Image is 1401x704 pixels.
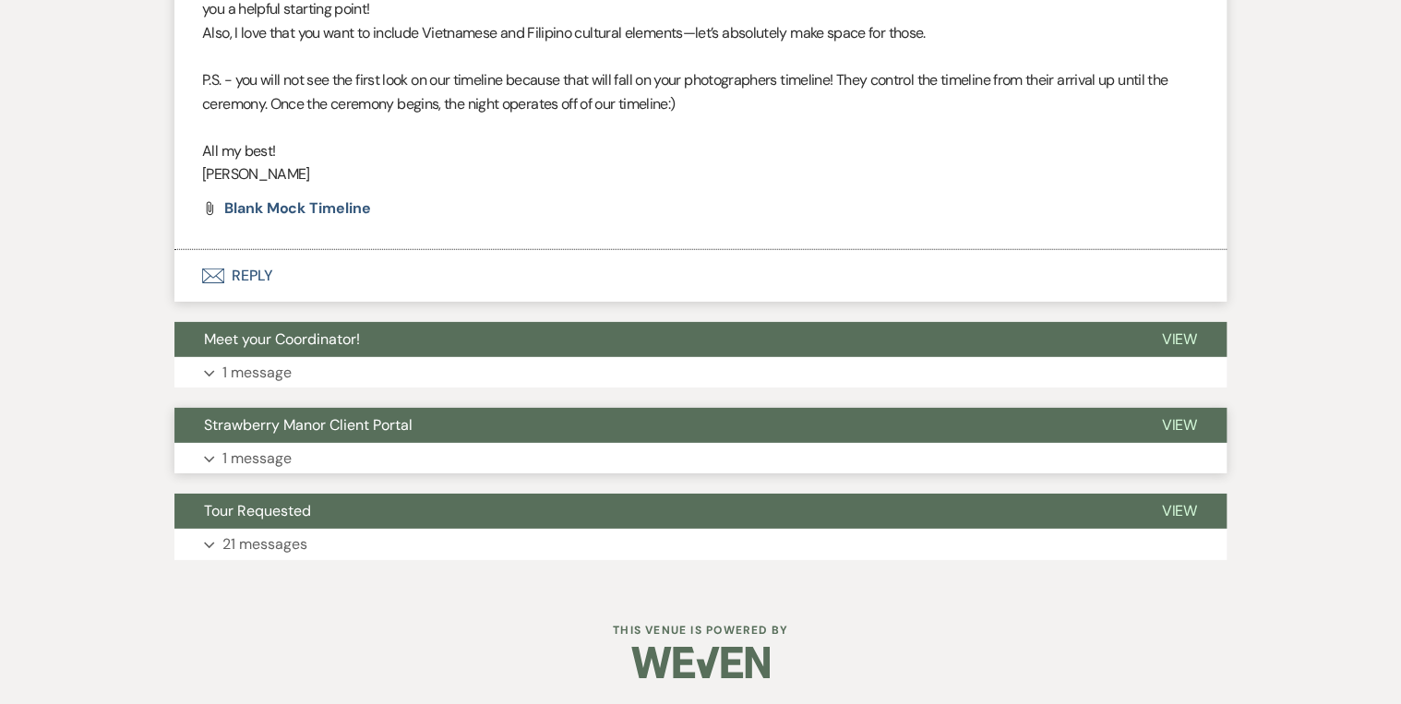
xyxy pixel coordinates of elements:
button: Reply [174,250,1227,302]
p: All my best! [202,139,1199,163]
button: Meet your Coordinator! [174,322,1132,357]
p: [PERSON_NAME] [202,162,1199,186]
button: 1 message [174,357,1227,388]
button: Tour Requested [174,494,1132,529]
button: 21 messages [174,529,1227,560]
span: Strawberry Manor Client Portal [204,415,413,435]
span: blank mock timeline [224,198,370,218]
span: View [1161,501,1197,520]
p: Also, I love that you want to include Vietnamese and Filipino cultural elements—let’s absolutely ... [202,21,1199,45]
button: View [1132,408,1227,443]
p: 1 message [222,447,292,471]
span: Tour Requested [204,501,311,520]
img: Weven Logo [631,630,770,695]
button: Strawberry Manor Client Portal [174,408,1132,443]
p: 1 message [222,361,292,385]
button: View [1132,322,1227,357]
span: View [1161,329,1197,349]
button: View [1132,494,1227,529]
p: P.S. - you will not see the first look on our timeline because that will fall on your photographe... [202,68,1199,115]
span: Meet your Coordinator! [204,329,360,349]
span: View [1161,415,1197,435]
button: 1 message [174,443,1227,474]
a: blank mock timeline [224,201,370,216]
p: 21 messages [222,532,307,556]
